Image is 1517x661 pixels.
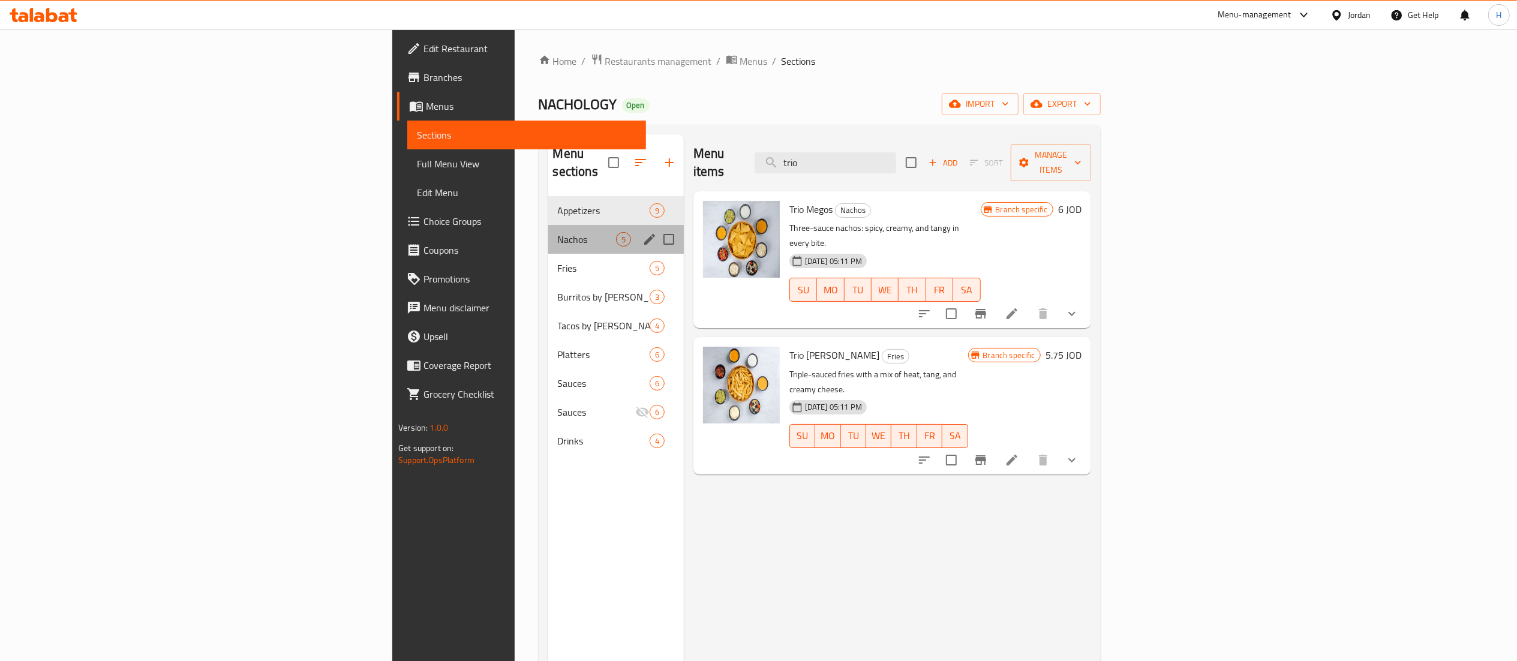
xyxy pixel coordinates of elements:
[939,301,964,326] span: Select to update
[605,54,712,68] span: Restaurants management
[650,320,664,332] span: 4
[1020,148,1082,178] span: Manage items
[1058,299,1086,328] button: show more
[947,427,963,444] span: SA
[398,440,453,456] span: Get support on:
[650,292,664,303] span: 3
[703,201,780,278] img: Trio Megos
[548,283,684,311] div: Burritos by [PERSON_NAME]3
[397,207,645,236] a: Choice Groups
[924,154,962,172] button: Add
[931,281,948,299] span: FR
[939,447,964,473] span: Select to update
[423,214,636,229] span: Choice Groups
[927,156,959,170] span: Add
[397,236,645,265] a: Coupons
[896,427,912,444] span: TH
[953,278,980,302] button: SA
[1005,307,1019,321] a: Edit menu item
[548,196,684,225] div: Appetizers9
[924,154,962,172] span: Add item
[1029,299,1058,328] button: delete
[626,148,655,177] span: Sort sections
[548,426,684,455] div: Drinks4
[820,427,836,444] span: MO
[558,434,650,448] span: Drinks
[558,290,650,304] span: Burritos by [PERSON_NAME]
[789,424,815,448] button: SU
[789,200,833,218] span: Trio Megos
[601,150,626,175] span: Select all sections
[942,93,1019,115] button: import
[1029,446,1058,474] button: delete
[726,53,768,69] a: Menus
[650,434,665,448] div: items
[795,427,810,444] span: SU
[922,427,938,444] span: FR
[650,319,665,333] div: items
[558,376,650,390] span: Sauces
[835,203,871,218] div: Nachos
[417,185,636,200] span: Edit Menu
[558,261,650,275] span: Fries
[650,347,665,362] div: items
[423,387,636,401] span: Grocery Checklist
[872,278,899,302] button: WE
[650,261,665,275] div: items
[836,203,870,217] span: Nachos
[397,351,645,380] a: Coverage Report
[899,150,924,175] span: Select section
[942,424,968,448] button: SA
[782,54,816,68] span: Sections
[423,301,636,315] span: Menu disclaimer
[548,311,684,340] div: Tacos by [PERSON_NAME]4
[1005,453,1019,467] a: Edit menu item
[635,405,650,419] svg: Inactive section
[1496,8,1501,22] span: H
[789,346,879,364] span: Trio [PERSON_NAME]
[849,281,867,299] span: TU
[903,281,921,299] span: TH
[558,232,616,247] div: Nachos
[423,41,636,56] span: Edit Restaurant
[910,446,939,474] button: sort-choices
[951,97,1009,112] span: import
[991,204,1053,215] span: Branch specific
[548,225,684,254] div: Nachos5edit
[1023,93,1101,115] button: export
[926,278,953,302] button: FR
[789,367,968,397] p: Triple-sauced fries with a mix of heat, tang, and creamy cheese.
[899,278,926,302] button: TH
[558,405,635,419] span: Sauces
[800,256,867,267] span: [DATE] 05:11 PM
[558,347,650,362] span: Platters
[1065,307,1079,321] svg: Show Choices
[397,34,645,63] a: Edit Restaurant
[917,424,942,448] button: FR
[423,329,636,344] span: Upsell
[650,203,665,218] div: items
[693,145,740,181] h2: Menu items
[800,401,867,413] span: [DATE] 05:11 PM
[539,53,1101,69] nav: breadcrumb
[846,427,861,444] span: TU
[397,265,645,293] a: Promotions
[891,424,917,448] button: TH
[650,263,664,274] span: 5
[423,70,636,85] span: Branches
[641,230,659,248] button: edit
[815,424,840,448] button: MO
[822,281,839,299] span: MO
[423,272,636,286] span: Promotions
[423,358,636,372] span: Coverage Report
[910,299,939,328] button: sort-choices
[426,99,636,113] span: Menus
[407,178,645,207] a: Edit Menu
[398,420,428,435] span: Version:
[417,128,636,142] span: Sections
[1046,347,1082,363] h6: 5.75 JOD
[845,278,872,302] button: TU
